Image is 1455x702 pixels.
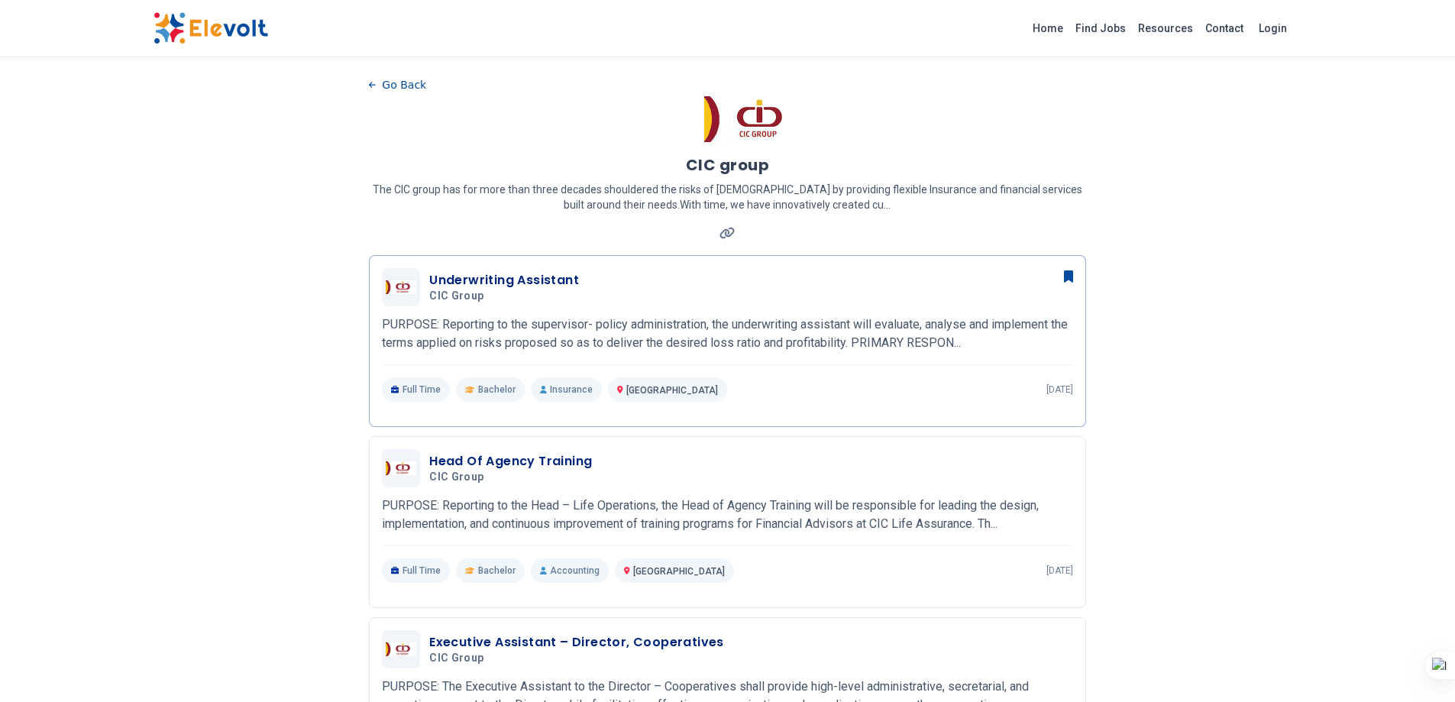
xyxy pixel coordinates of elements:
a: Home [1027,16,1069,40]
img: CIC group [386,642,416,656]
span: [GEOGRAPHIC_DATA] [626,385,718,396]
span: CIC group [429,652,483,665]
p: Full Time [382,377,450,402]
p: The CIC group has for more than three decades shouldered the risks of [DEMOGRAPHIC_DATA] by provi... [369,182,1086,212]
span: CIC group [429,471,483,484]
a: Contact [1199,16,1250,40]
h1: CIC group [686,154,770,176]
img: CIC group [704,96,803,142]
span: CIC group [429,290,483,303]
p: [DATE] [1046,565,1073,577]
p: PURPOSE: Reporting to the Head – Life Operations, the Head of Agency Training will be responsible... [382,497,1073,533]
a: Login [1250,13,1296,44]
p: [DATE] [1046,383,1073,396]
p: Accounting [531,558,609,583]
p: Insurance [531,377,602,402]
a: Find Jobs [1069,16,1132,40]
h3: Head Of Agency Training [429,452,592,471]
span: Bachelor [478,383,516,396]
p: PURPOSE: Reporting to the supervisor- policy administration, the underwriting assistant will eval... [382,315,1073,352]
a: CIC groupHead Of Agency TrainingCIC groupPURPOSE: Reporting to the Head – Life Operations, the He... [382,449,1073,583]
span: [GEOGRAPHIC_DATA] [633,566,725,577]
button: Go Back [369,73,426,96]
span: Bachelor [478,565,516,577]
img: Elevolt [154,12,268,44]
h3: Underwriting Assistant [429,271,579,290]
h3: Executive Assistant – Director, Cooperatives [429,633,724,652]
img: CIC group [386,280,416,294]
a: CIC groupUnderwriting AssistantCIC groupPURPOSE: Reporting to the supervisor- policy administrati... [382,268,1073,402]
img: CIC group [386,461,416,475]
a: Resources [1132,16,1199,40]
p: Full Time [382,558,450,583]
